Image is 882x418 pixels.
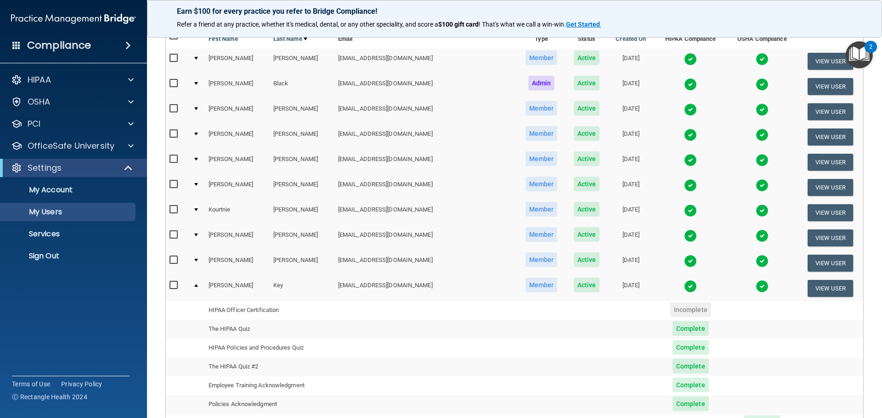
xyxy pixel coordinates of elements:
[11,140,134,151] a: OfficeSafe University
[684,78,697,91] img: tick.e7d51cea.svg
[673,396,709,411] span: Complete
[566,27,607,49] th: Status
[574,177,600,191] span: Active
[607,74,654,99] td: [DATE]
[11,10,136,28] img: PMB logo
[574,101,600,116] span: Active
[756,53,769,66] img: tick.e7d51cea.svg
[334,251,517,276] td: [EMAIL_ADDRESS][DOMAIN_NAME]
[205,251,270,276] td: [PERSON_NAME]
[205,150,270,175] td: [PERSON_NAME]
[526,202,558,217] span: Member
[517,27,566,49] th: Type
[756,103,769,116] img: tick.e7d51cea.svg
[28,74,51,85] p: HIPAA
[28,118,40,129] p: PCI
[756,78,769,91] img: tick.e7d51cea.svg
[334,27,517,49] th: Email
[673,378,709,392] span: Complete
[756,255,769,268] img: tick.e7d51cea.svg
[808,204,853,221] button: View User
[334,124,517,150] td: [EMAIL_ADDRESS][DOMAIN_NAME]
[808,179,853,196] button: View User
[607,175,654,200] td: [DATE]
[334,225,517,251] td: [EMAIL_ADDRESS][DOMAIN_NAME]
[756,280,769,293] img: tick.e7d51cea.svg
[607,276,654,301] td: [DATE]
[673,321,709,336] span: Complete
[526,126,558,141] span: Member
[6,251,131,261] p: Sign Out
[270,150,334,175] td: [PERSON_NAME]
[574,202,600,217] span: Active
[205,376,334,395] td: Employee Training Acknowledgment
[756,128,769,141] img: tick.e7d51cea.svg
[177,7,852,16] p: Earn $100 for every practice you refer to Bridge Compliance!
[205,99,270,124] td: [PERSON_NAME]
[654,27,727,49] th: HIPAA Compliance
[11,118,134,129] a: PCI
[12,379,50,389] a: Terms of Use
[574,50,600,65] span: Active
[28,162,62,173] p: Settings
[566,21,600,28] strong: Get Started
[574,151,600,166] span: Active
[616,33,646,45] a: Created On
[334,74,517,99] td: [EMAIL_ADDRESS][DOMAIN_NAME]
[479,21,566,28] span: ! That's what we call a win-win.
[673,359,709,373] span: Complete
[270,175,334,200] td: [PERSON_NAME]
[756,154,769,167] img: tick.e7d51cea.svg
[205,395,334,414] td: Policies Acknowledgment
[526,101,558,116] span: Member
[177,21,438,28] span: Refer a friend at any practice, whether it's medical, dental, or any other speciality, and score a
[205,357,334,376] td: The HIPAA Quiz #2
[607,150,654,175] td: [DATE]
[334,276,517,301] td: [EMAIL_ADDRESS][DOMAIN_NAME]
[727,27,797,49] th: OSHA Compliance
[273,33,307,45] a: Last Name
[205,301,334,320] td: HIPAA Officer Certification
[334,200,517,225] td: [EMAIL_ADDRESS][DOMAIN_NAME]
[684,179,697,192] img: tick.e7d51cea.svg
[574,252,600,267] span: Active
[6,229,131,239] p: Services
[808,53,853,70] button: View User
[684,255,697,268] img: tick.e7d51cea.svg
[12,392,87,401] span: Ⓒ Rectangle Health 2024
[270,251,334,276] td: [PERSON_NAME]
[526,50,558,65] span: Member
[28,140,114,151] p: OfficeSafe University
[684,204,697,217] img: tick.e7d51cea.svg
[574,278,600,292] span: Active
[574,126,600,141] span: Active
[6,207,131,217] p: My Users
[684,53,697,66] img: tick.e7d51cea.svg
[438,21,479,28] strong: $100 gift card
[808,229,853,246] button: View User
[684,280,697,293] img: tick.e7d51cea.svg
[334,99,517,124] td: [EMAIL_ADDRESS][DOMAIN_NAME]
[526,278,558,292] span: Member
[526,151,558,166] span: Member
[270,276,334,301] td: Key
[607,124,654,150] td: [DATE]
[607,200,654,225] td: [DATE]
[684,154,697,167] img: tick.e7d51cea.svg
[526,177,558,191] span: Member
[808,103,853,120] button: View User
[334,49,517,74] td: [EMAIL_ADDRESS][DOMAIN_NAME]
[270,124,334,150] td: [PERSON_NAME]
[528,76,555,90] span: Admin
[6,185,131,195] p: My Account
[205,320,334,339] td: The HIPAA Quiz
[334,175,517,200] td: [EMAIL_ADDRESS][DOMAIN_NAME]
[756,229,769,242] img: tick.e7d51cea.svg
[270,225,334,251] td: [PERSON_NAME]
[808,128,853,145] button: View User
[205,225,270,251] td: [PERSON_NAME]
[11,74,134,85] a: HIPAA
[270,99,334,124] td: [PERSON_NAME]
[808,280,853,297] button: View User
[270,49,334,74] td: [PERSON_NAME]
